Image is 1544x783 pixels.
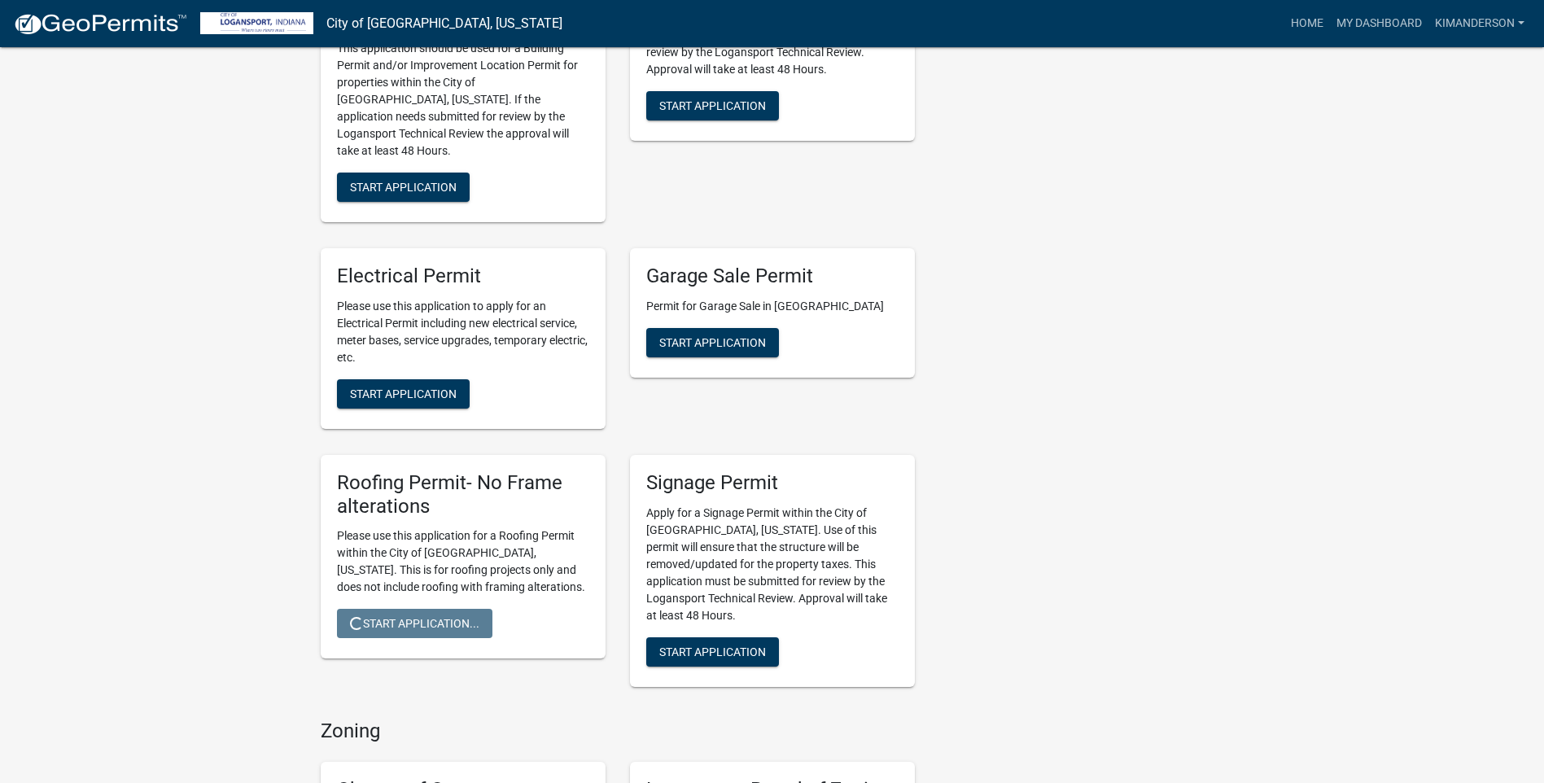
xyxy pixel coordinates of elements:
[337,298,589,366] p: Please use this application to apply for an Electrical Permit including new electrical service, m...
[337,471,589,518] h5: Roofing Permit- No Frame alterations
[326,10,562,37] a: City of [GEOGRAPHIC_DATA], [US_STATE]
[1428,8,1531,39] a: KimAnderson
[350,617,479,630] span: Start Application...
[1284,8,1330,39] a: Home
[337,265,589,288] h5: Electrical Permit
[659,99,766,112] span: Start Application
[200,12,313,34] img: City of Logansport, Indiana
[337,527,589,596] p: Please use this application for a Roofing Permit within the City of [GEOGRAPHIC_DATA], [US_STATE]...
[646,265,899,288] h5: Garage Sale Permit
[659,335,766,348] span: Start Application
[337,609,492,638] button: Start Application...
[1330,8,1428,39] a: My Dashboard
[350,181,457,194] span: Start Application
[350,387,457,400] span: Start Application
[646,298,899,315] p: Permit for Garage Sale in [GEOGRAPHIC_DATA]
[646,471,899,495] h5: Signage Permit
[337,379,470,409] button: Start Application
[646,505,899,624] p: Apply for a Signage Permit within the City of [GEOGRAPHIC_DATA], [US_STATE]. Use of this permit w...
[337,40,589,160] p: This application should be used for a Building Permit and/or Improvement Location Permit for prop...
[337,173,470,202] button: Start Application
[646,91,779,120] button: Start Application
[321,720,915,743] h4: Zoning
[646,328,779,357] button: Start Application
[659,645,766,658] span: Start Application
[646,637,779,667] button: Start Application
